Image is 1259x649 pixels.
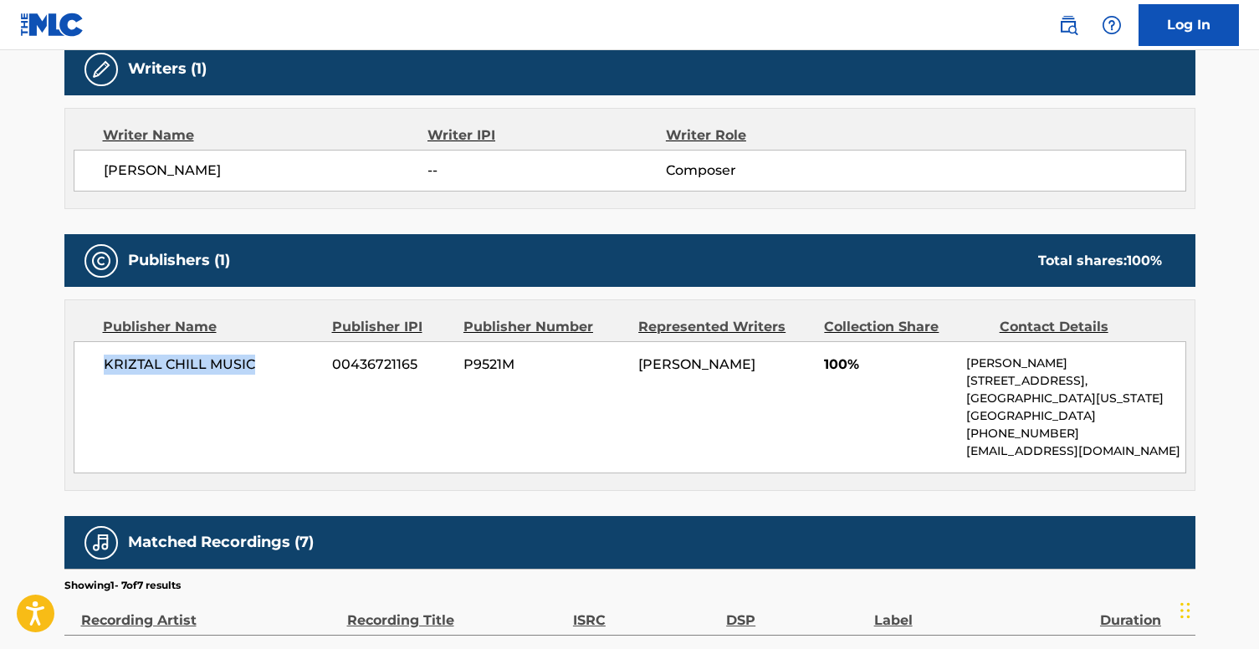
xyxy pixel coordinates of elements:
[666,161,883,181] span: Composer
[966,425,1185,442] p: [PHONE_NUMBER]
[427,161,665,181] span: --
[91,533,111,553] img: Matched Recordings
[91,59,111,79] img: Writers
[332,317,451,337] div: Publisher IPI
[966,372,1185,390] p: [STREET_ADDRESS],
[463,317,626,337] div: Publisher Number
[81,593,339,631] div: Recording Artist
[573,593,718,631] div: ISRC
[104,355,320,375] span: KRIZTAL CHILL MUSIC
[20,13,84,37] img: MLC Logo
[103,317,320,337] div: Publisher Name
[427,125,666,146] div: Writer IPI
[824,317,986,337] div: Collection Share
[347,593,565,631] div: Recording Title
[463,355,626,375] span: P9521M
[1038,251,1162,271] div: Total shares:
[128,533,314,552] h5: Matched Recordings (7)
[1175,569,1259,649] iframe: Chat Widget
[1102,15,1122,35] img: help
[91,251,111,271] img: Publishers
[128,59,207,79] h5: Writers (1)
[1100,593,1187,631] div: Duration
[726,593,865,631] div: DSP
[874,593,1092,631] div: Label
[966,407,1185,425] p: [GEOGRAPHIC_DATA]
[966,355,1185,372] p: [PERSON_NAME]
[128,251,230,270] h5: Publishers (1)
[103,125,428,146] div: Writer Name
[1139,4,1239,46] a: Log In
[966,390,1185,407] p: [GEOGRAPHIC_DATA][US_STATE]
[824,355,954,375] span: 100%
[1095,8,1128,42] div: Help
[638,356,755,372] span: [PERSON_NAME]
[1058,15,1078,35] img: search
[666,125,883,146] div: Writer Role
[332,355,451,375] span: 00436721165
[966,442,1185,460] p: [EMAIL_ADDRESS][DOMAIN_NAME]
[1000,317,1162,337] div: Contact Details
[64,578,181,593] p: Showing 1 - 7 of 7 results
[104,161,428,181] span: [PERSON_NAME]
[1180,585,1190,636] div: Drag
[1127,253,1162,268] span: 100 %
[638,317,811,337] div: Represented Writers
[1052,8,1085,42] a: Public Search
